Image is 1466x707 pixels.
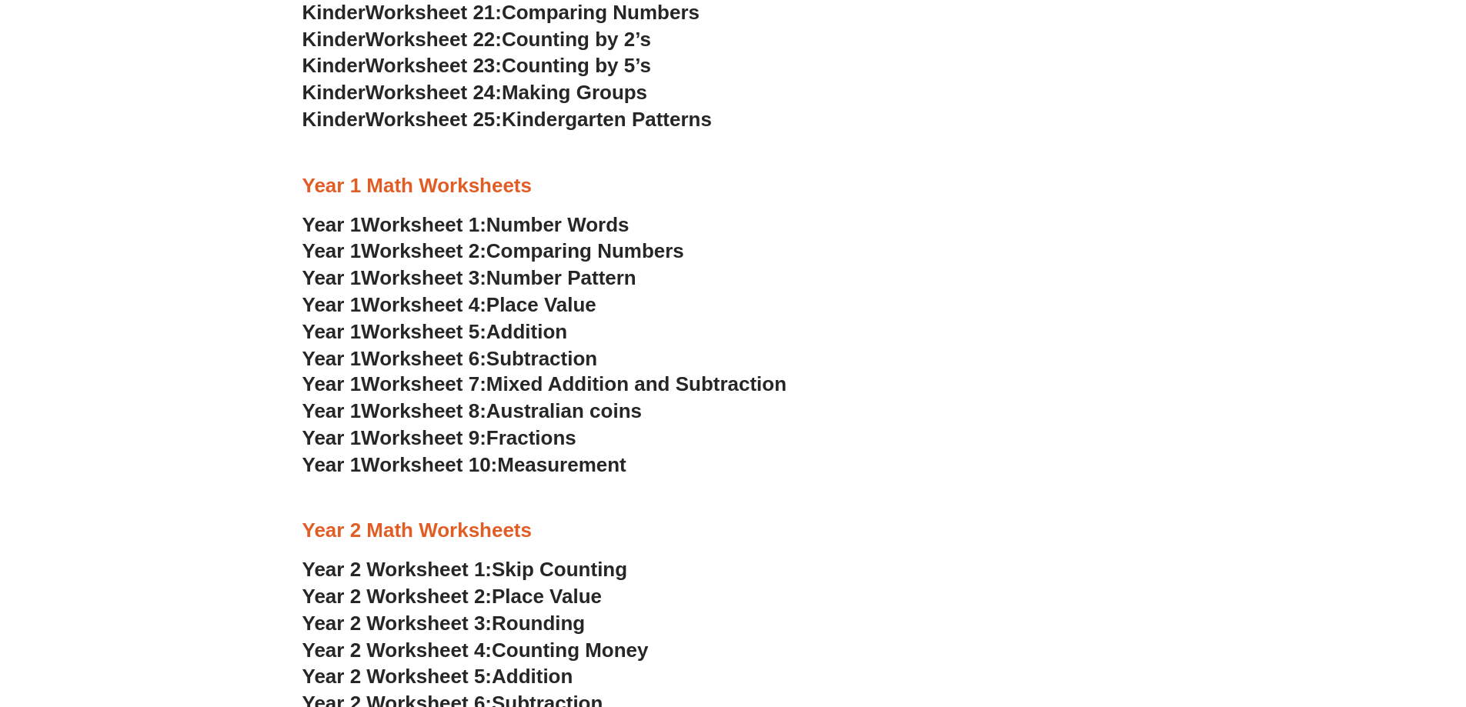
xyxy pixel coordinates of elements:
[361,266,486,289] span: Worksheet 3:
[486,320,567,343] span: Addition
[502,81,647,104] span: Making Groups
[486,239,684,262] span: Comparing Numbers
[1194,533,1466,707] iframe: Chat Widget
[302,293,596,316] a: Year 1Worksheet 4:Place Value
[361,293,486,316] span: Worksheet 4:
[302,639,649,662] a: Year 2 Worksheet 4:Counting Money
[492,585,602,608] span: Place Value
[302,426,576,449] a: Year 1Worksheet 9:Fractions
[302,585,603,608] a: Year 2 Worksheet 2:Place Value
[486,399,642,422] span: Australian coins
[302,665,573,688] a: Year 2 Worksheet 5:Addition
[366,54,502,77] span: Worksheet 23:
[302,372,787,395] a: Year 1Worksheet 7:Mixed Addition and Subtraction
[361,453,497,476] span: Worksheet 10:
[486,266,636,289] span: Number Pattern
[502,28,651,51] span: Counting by 2’s
[302,28,366,51] span: Kinder
[486,293,596,316] span: Place Value
[302,558,493,581] span: Year 2 Worksheet 1:
[492,665,573,688] span: Addition
[492,558,627,581] span: Skip Counting
[302,399,642,422] a: Year 1Worksheet 8:Australian coins
[302,213,629,236] a: Year 1Worksheet 1:Number Words
[366,28,502,51] span: Worksheet 22:
[361,320,486,343] span: Worksheet 5:
[302,81,366,104] span: Kinder
[302,639,493,662] span: Year 2 Worksheet 4:
[302,347,598,370] a: Year 1Worksheet 6:Subtraction
[361,213,486,236] span: Worksheet 1:
[361,426,486,449] span: Worksheet 9:
[1194,533,1466,707] div: 聊天小组件
[302,665,493,688] span: Year 2 Worksheet 5:
[502,1,700,24] span: Comparing Numbers
[302,612,493,635] span: Year 2 Worksheet 3:
[486,372,786,395] span: Mixed Addition and Subtraction
[302,612,586,635] a: Year 2 Worksheet 3:Rounding
[486,426,576,449] span: Fractions
[492,639,649,662] span: Counting Money
[502,108,712,131] span: Kindergarten Patterns
[486,347,597,370] span: Subtraction
[302,558,628,581] a: Year 2 Worksheet 1:Skip Counting
[361,372,486,395] span: Worksheet 7:
[302,108,366,131] span: Kinder
[492,612,585,635] span: Rounding
[302,320,568,343] a: Year 1Worksheet 5:Addition
[366,81,502,104] span: Worksheet 24:
[302,173,1164,199] h3: Year 1 Math Worksheets
[302,239,684,262] a: Year 1Worksheet 2:Comparing Numbers
[302,54,366,77] span: Kinder
[302,266,636,289] a: Year 1Worksheet 3:Number Pattern
[302,518,1164,544] h3: Year 2 Math Worksheets
[366,108,502,131] span: Worksheet 25:
[486,213,629,236] span: Number Words
[361,239,486,262] span: Worksheet 2:
[302,453,626,476] a: Year 1Worksheet 10:Measurement
[302,1,366,24] span: Kinder
[502,54,651,77] span: Counting by 5’s
[366,1,502,24] span: Worksheet 21:
[497,453,626,476] span: Measurement
[361,347,486,370] span: Worksheet 6:
[361,399,486,422] span: Worksheet 8:
[302,585,493,608] span: Year 2 Worksheet 2:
